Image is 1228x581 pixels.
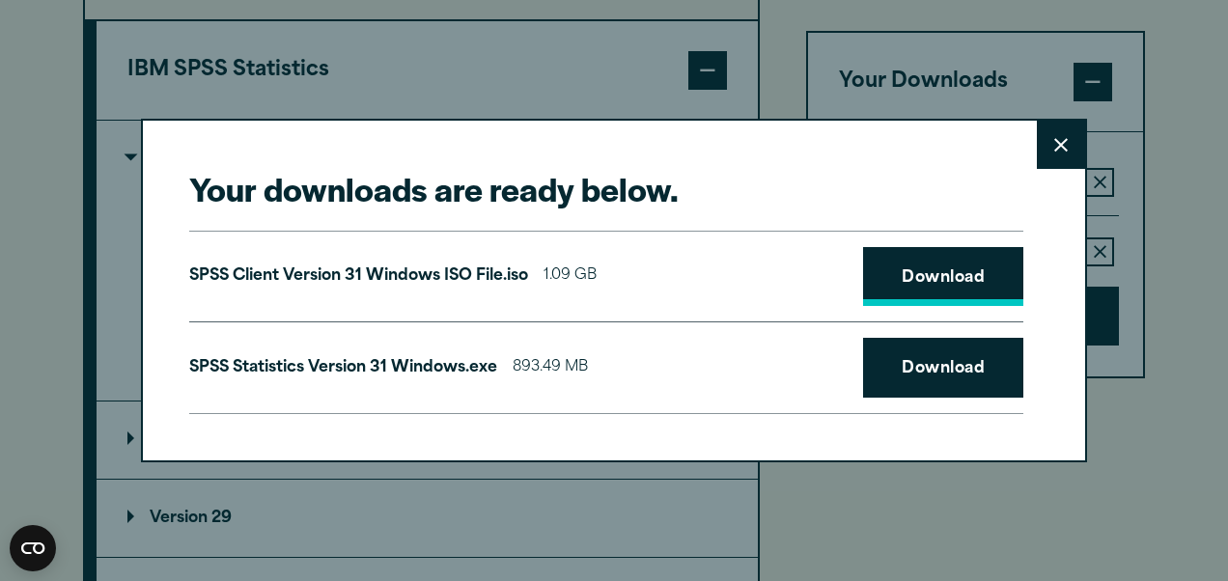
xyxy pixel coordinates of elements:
[863,247,1023,307] a: Download
[863,338,1023,398] a: Download
[513,354,588,382] span: 893.49 MB
[189,354,497,382] p: SPSS Statistics Version 31 Windows.exe
[189,263,528,290] p: SPSS Client Version 31 Windows ISO File.iso
[189,167,1023,210] h2: Your downloads are ready below.
[10,525,56,571] button: Open CMP widget
[544,263,597,290] span: 1.09 GB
